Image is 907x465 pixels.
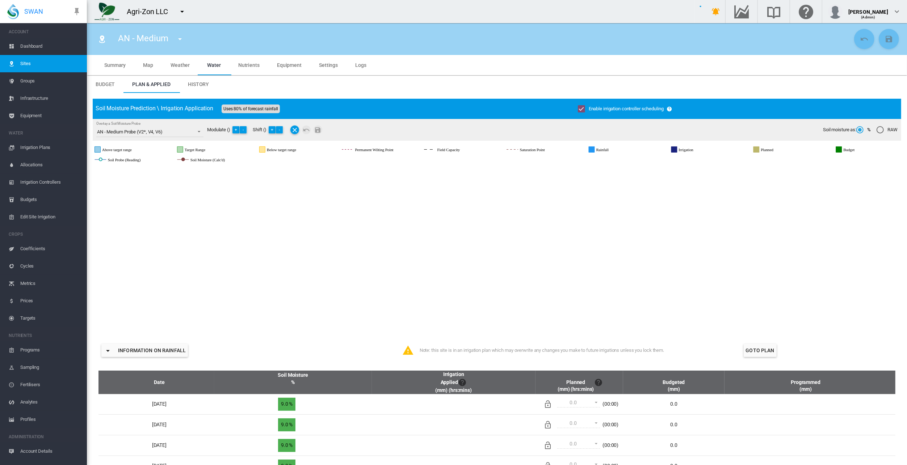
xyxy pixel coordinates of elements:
[797,7,815,16] md-icon: Click here for help
[20,257,81,275] span: Cycles
[260,146,325,153] g: Below target range
[101,344,188,357] button: icon-menu-downInformation on Rainfall
[458,378,467,387] md-icon: Runtimes shown here are estimates based on total irrigation applied and block application rates.
[623,371,724,394] th: Budgeted (mm)
[302,125,311,134] button: Cancel Changes
[877,127,898,133] md-radio-button: RAW
[543,421,552,429] md-icon: Irrigation unlocked
[178,146,231,153] g: Target Range
[765,7,782,16] md-icon: Search the knowledge base
[9,26,81,38] span: ACCOUNT
[20,139,81,156] span: Irrigation Plans
[240,126,247,133] button: -
[570,400,577,405] div: 0.0
[178,157,253,163] g: Soil Moisture (Calc'd)
[543,441,552,450] md-icon: Irrigation unlocked
[509,146,574,153] g: Saturation Point
[674,146,720,153] g: Irrigation
[98,35,106,43] md-icon: icon-map-marker-radius
[132,81,171,87] span: Plan & Applied
[188,81,209,87] span: History
[96,126,203,137] md-select: Overlay a Soil Moisture Probe: AN - Medium Probe (V2*, V4, V6)
[823,127,856,133] span: Soil moisture as:
[744,344,777,357] button: Goto Plan
[176,35,184,43] md-icon: icon-menu-down
[104,346,112,355] md-icon: icon-menu-down
[711,7,720,16] md-icon: icon-bell-ring
[118,33,168,43] span: AN - Medium
[709,4,723,19] button: icon-bell-ring
[840,146,881,153] g: Budget
[97,129,163,135] div: AN - Medium Probe (V2*, V4, V6)
[20,359,81,376] span: Sampling
[543,400,552,409] md-icon: Irrigation unlocked
[420,347,735,354] div: Note: this site is in an irrigation plan which may overwrite any changes you make to future irrig...
[623,414,724,435] td: 0.0
[96,105,213,112] span: Soil Moisture Prediction \ Irrigation Application
[570,441,577,447] div: 0.0
[276,126,283,133] button: -
[290,125,299,134] button: Remove
[207,62,221,68] span: Water
[319,62,338,68] span: Settings
[171,62,190,68] span: Weather
[20,275,81,292] span: Metrics
[95,3,119,21] img: 7FicoSLW9yRjj7F2+0uvjPufP+ga39vogPu+G1+wvBtcm3fNv859aGr42DJ5pXiEAAAAAAAAAAAAAAAAAAAAAAAAAAAAAAAAA...
[20,208,81,226] span: Edit Site Irrigation
[861,15,875,19] span: (Admin)
[856,127,871,133] md-radio-button: %
[98,394,214,414] td: [DATE]
[602,401,618,408] div: (00:00)
[178,7,186,16] md-icon: icon-menu-down
[278,439,296,452] span: 9.0 %
[104,62,126,68] span: Summary
[860,35,869,43] md-icon: icon-undo
[278,398,296,411] span: 9.0 %
[96,81,115,87] span: Budget
[95,157,168,163] g: Soil Probe (Reading)
[238,62,260,68] span: Nutrients
[214,371,372,394] th: Soil Moisture %
[9,330,81,341] span: NUTRIENTS
[175,4,189,19] button: icon-menu-down
[127,7,175,17] div: Agri-Zon LLC
[173,32,187,46] button: icon-menu-down
[20,411,81,428] span: Profiles
[207,125,253,134] div: Modulate ()
[143,62,153,68] span: Map
[95,146,160,153] g: Above target range
[20,292,81,310] span: Prices
[9,127,81,139] span: WATER
[277,62,302,68] span: Equipment
[355,62,366,68] span: Logs
[733,7,750,16] md-icon: Go to the Data Hub
[95,32,109,46] button: Click to go to list of Sites
[20,107,81,124] span: Equipment
[9,229,81,240] span: CROPS
[24,7,43,16] span: SWAN
[343,146,424,153] g: Permanent Wilting Point
[20,38,81,55] span: Dashboard
[20,72,81,90] span: Groups
[278,418,296,431] span: 9.0 %
[591,146,633,153] g: Rainfall
[602,421,618,428] div: (00:00)
[426,146,486,153] g: Field Capacity
[589,106,664,111] span: Enable irrigation controller scheduling
[72,7,81,16] md-icon: icon-pin
[20,55,81,72] span: Sites
[9,431,81,443] span: ADMINISTRATION
[536,372,623,393] div: Planned (mm) (hrs:mins)
[20,443,81,460] span: Account Details
[98,371,214,394] th: Date
[848,5,888,13] div: [PERSON_NAME]
[222,104,280,113] span: Uses 80% of forecast rainfall
[602,442,618,449] div: (00:00)
[20,376,81,393] span: Fertilisers
[725,371,895,394] th: Programmed (mm)
[269,126,276,133] button: +
[7,4,19,19] img: SWAN-Landscape-Logo-Colour-drop.png
[290,125,299,134] md-icon: icon-close
[372,371,536,394] th: Irrigation Applied (mm) (hrs:mins)
[20,341,81,359] span: Programs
